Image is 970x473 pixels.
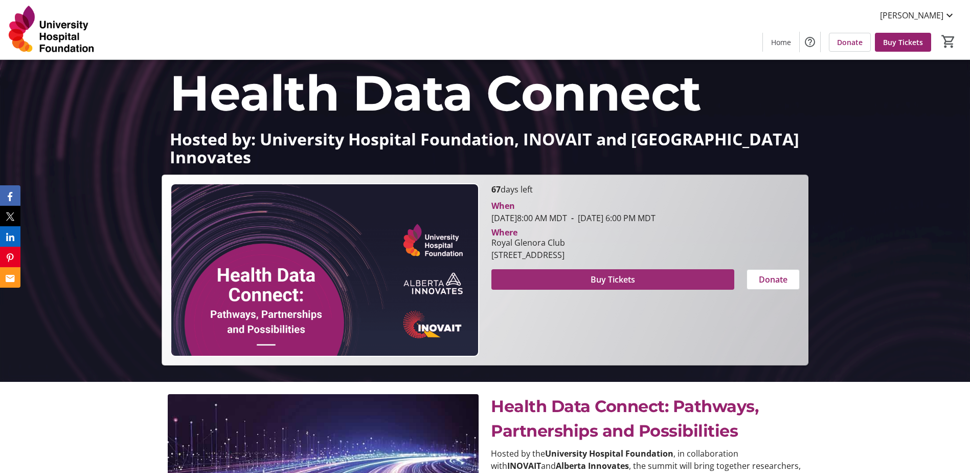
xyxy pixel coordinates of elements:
[545,448,673,459] strong: University Hospital Foundation
[170,63,702,123] span: Health Data Connect
[939,32,958,51] button: Cart
[491,228,517,236] div: Where
[591,273,635,286] span: Buy Tickets
[567,212,656,224] span: [DATE] 6:00 PM MDT
[771,37,791,48] span: Home
[556,460,629,471] strong: Alberta Innovates
[759,273,787,286] span: Donate
[880,9,943,21] span: [PERSON_NAME]
[875,33,931,52] a: Buy Tickets
[491,396,758,441] span: Health Data Connect: Pathways, Partnerships and Possibilities
[491,236,565,249] div: Royal Glenora Club
[837,37,863,48] span: Donate
[491,269,734,290] button: Buy Tickets
[491,184,501,195] span: 67
[491,200,515,212] div: When
[491,249,565,261] div: [STREET_ADDRESS]
[170,183,479,357] img: Campaign CTA Media Photo
[567,212,578,224] span: -
[829,33,871,52] a: Donate
[883,37,923,48] span: Buy Tickets
[6,4,97,55] img: University Hospital Foundation's Logo
[747,269,800,290] button: Donate
[872,7,964,24] button: [PERSON_NAME]
[507,460,541,471] strong: INOVAIT
[170,130,800,166] p: Hosted by: University Hospital Foundation, INOVAIT and [GEOGRAPHIC_DATA] Innovates
[763,33,799,52] a: Home
[491,212,567,224] span: [DATE] 8:00 AM MDT
[491,183,800,196] p: days left
[800,32,820,52] button: Help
